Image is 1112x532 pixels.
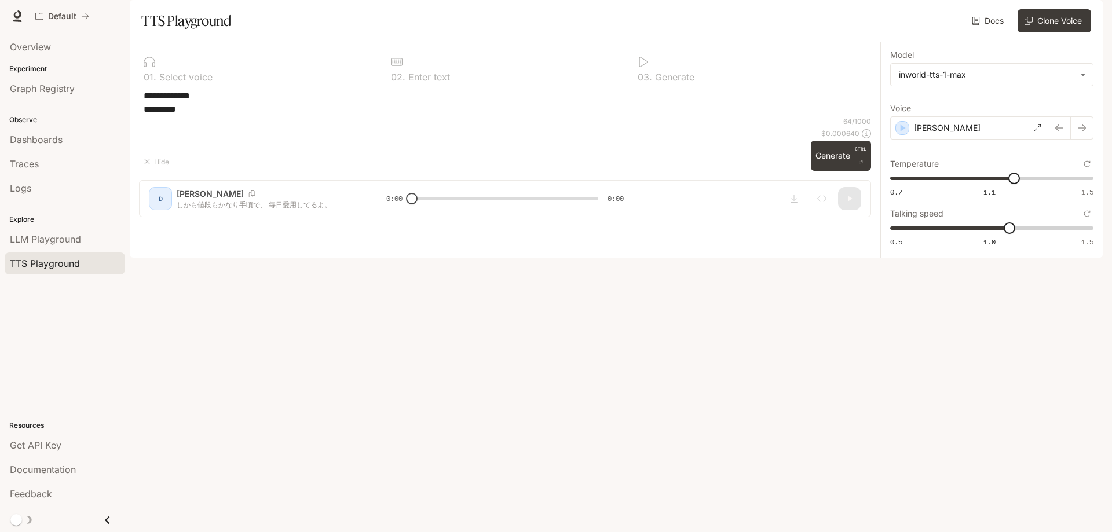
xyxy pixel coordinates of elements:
p: 0 2 . [391,72,405,82]
p: Talking speed [890,210,943,218]
p: CTRL + [855,145,866,159]
p: [PERSON_NAME] [914,122,981,134]
button: GenerateCTRL +⏎ [811,141,871,171]
p: Voice [890,104,911,112]
button: All workspaces [30,5,94,28]
p: Default [48,12,76,21]
span: 1.1 [983,187,996,197]
p: ⏎ [855,145,866,166]
span: 1.5 [1081,237,1093,247]
button: Reset to default [1081,157,1093,170]
span: 1.5 [1081,187,1093,197]
span: 0.7 [890,187,902,197]
button: Hide [139,152,176,171]
h1: TTS Playground [141,9,231,32]
a: Docs [970,9,1008,32]
p: 64 / 1000 [843,116,871,126]
button: Reset to default [1081,207,1093,220]
p: $ 0.000640 [821,129,859,138]
p: Temperature [890,160,939,168]
div: inworld-tts-1-max [891,64,1093,86]
button: Clone Voice [1018,9,1091,32]
p: 0 1 . [144,72,156,82]
p: Enter text [405,72,450,82]
div: inworld-tts-1-max [899,69,1074,80]
p: Generate [652,72,694,82]
p: Model [890,51,914,59]
p: 0 3 . [638,72,652,82]
p: Select voice [156,72,213,82]
span: 1.0 [983,237,996,247]
span: 0.5 [890,237,902,247]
